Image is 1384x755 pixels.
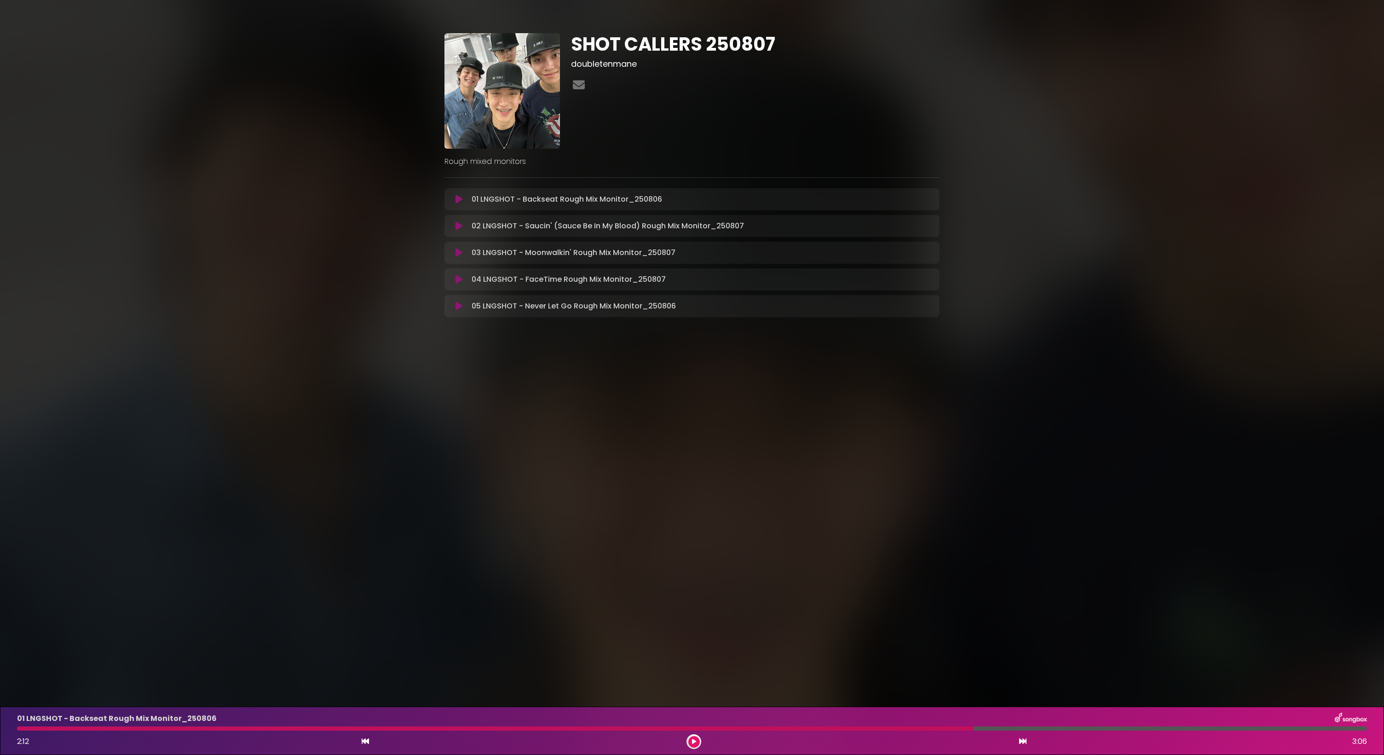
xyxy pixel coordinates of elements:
p: 05 LNGSHOT - Never Let Go Rough Mix Monitor_250806 [472,301,676,312]
p: 03 LNGSHOT - Moonwalkin' Rough Mix Monitor_250807 [472,247,675,258]
h1: SHOT CALLERS 250807 [571,33,940,55]
h3: doubletenmane [571,59,940,69]
p: 02 LNGSHOT - Saucin' (Sauce Be In My Blood) Rough Mix Monitor_250807 [472,221,744,232]
p: 04 LNGSHOT - FaceTime Rough Mix Monitor_250807 [472,274,666,285]
p: 01 LNGSHOT - Backseat Rough Mix Monitor_250806 [472,194,662,205]
p: Rough mixed monitors [444,156,940,167]
img: EhfZEEfJT4ehH6TTm04u [444,33,560,149]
